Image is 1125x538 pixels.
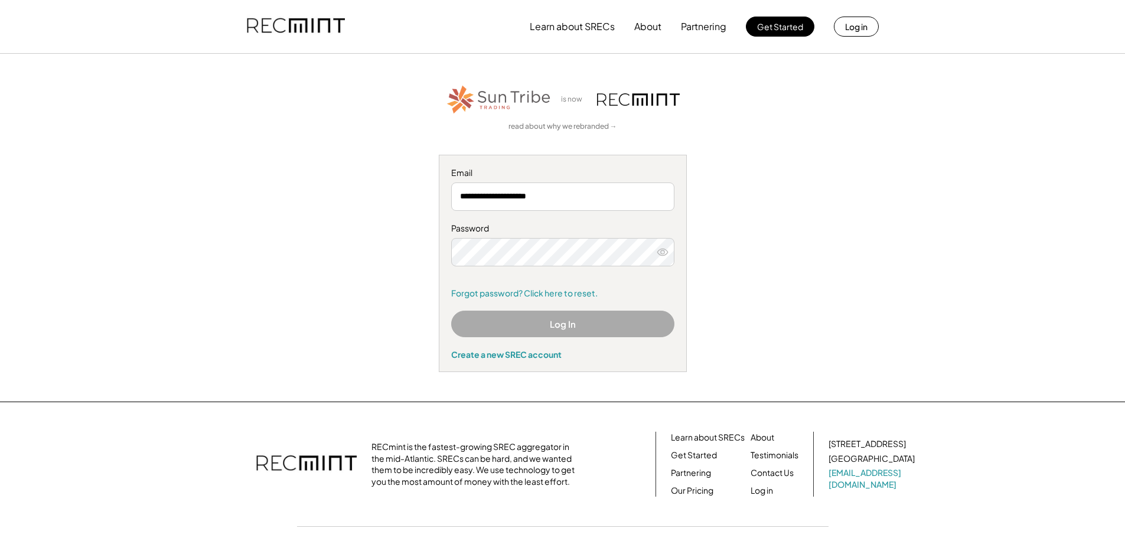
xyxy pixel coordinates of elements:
[446,83,552,116] img: STT_Horizontal_Logo%2B-%2BColor.png
[829,467,917,490] a: [EMAIL_ADDRESS][DOMAIN_NAME]
[829,453,915,465] div: [GEOGRAPHIC_DATA]
[558,94,591,105] div: is now
[671,467,711,479] a: Partnering
[829,438,906,450] div: [STREET_ADDRESS]
[671,432,745,444] a: Learn about SRECs
[451,349,674,360] div: Create a new SREC account
[530,15,615,38] button: Learn about SRECs
[751,467,794,479] a: Contact Us
[451,288,674,299] a: Forgot password? Click here to reset.
[451,167,674,179] div: Email
[681,15,726,38] button: Partnering
[834,17,879,37] button: Log in
[751,449,798,461] a: Testimonials
[371,441,581,487] div: RECmint is the fastest-growing SREC aggregator in the mid-Atlantic. SRECs can be hard, and we wan...
[247,6,345,47] img: recmint-logotype%403x.png
[451,311,674,337] button: Log In
[634,15,661,38] button: About
[751,485,773,497] a: Log in
[671,485,713,497] a: Our Pricing
[451,223,674,234] div: Password
[671,449,717,461] a: Get Started
[256,444,357,485] img: recmint-logotype%403x.png
[597,93,680,106] img: recmint-logotype%403x.png
[751,432,774,444] a: About
[508,122,617,132] a: read about why we rebranded →
[746,17,814,37] button: Get Started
